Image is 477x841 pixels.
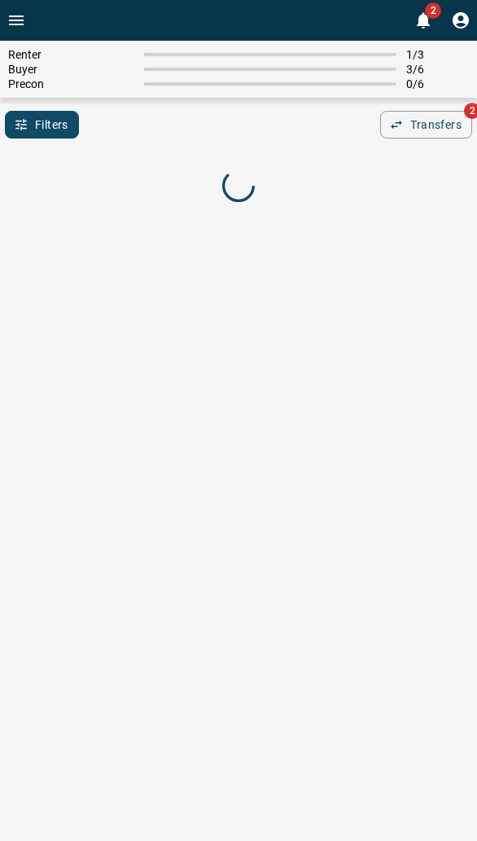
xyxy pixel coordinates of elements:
span: 1 / 3 [406,48,469,61]
span: 0 / 6 [406,77,469,90]
span: Renter [8,48,134,61]
span: Precon [8,77,134,90]
span: Buyer [8,63,134,76]
span: 3 / 6 [406,63,469,76]
button: Filters [5,111,79,139]
button: 2 [407,4,440,37]
button: Transfers [380,111,472,139]
button: Profile [444,4,477,37]
span: 2 [425,2,441,19]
